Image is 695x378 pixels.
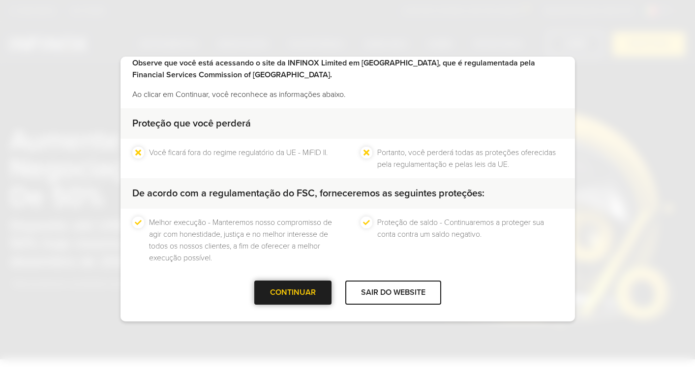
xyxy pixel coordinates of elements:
p: Ao clicar em Continuar, você reconhece as informações abaixo. [132,89,563,100]
strong: Observe que você está acessando o site da INFINOX Limited em [GEOGRAPHIC_DATA], que é regulamenta... [132,58,535,80]
li: Proteção de saldo - Continuaremos a proteger sua conta contra um saldo negativo. [377,217,563,264]
li: Melhor execução - Manteremos nosso compromisso de agir com honestidade, justiça e no melhor inter... [149,217,335,264]
div: CONTINUAR [254,281,332,305]
li: Você ficará fora do regime regulatório da UE - MiFID II. [149,147,328,170]
strong: De acordo com a regulamentação do FSC, forneceremos as seguintes proteções: [132,188,484,199]
li: Portanto, você perderá todas as proteções oferecidas pela regulamentação e pelas leis da UE. [377,147,563,170]
strong: Proteção que você perderá [132,118,251,129]
div: SAIR DO WEBSITE [345,281,441,305]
